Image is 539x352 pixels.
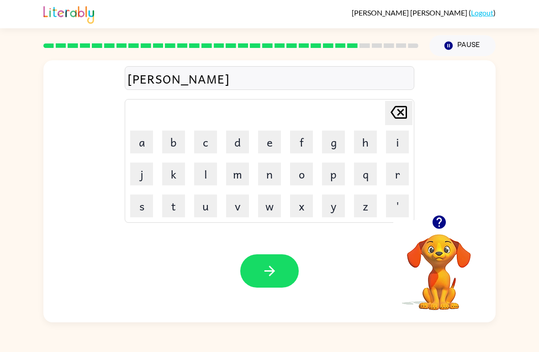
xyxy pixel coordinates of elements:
button: p [322,163,345,185]
button: i [386,131,409,153]
button: Pause [429,35,496,56]
button: e [258,131,281,153]
button: w [258,194,281,217]
button: m [226,163,249,185]
button: y [322,194,345,217]
button: g [322,131,345,153]
button: ' [386,194,409,217]
div: ( ) [352,8,496,17]
button: q [354,163,377,185]
button: b [162,131,185,153]
button: k [162,163,185,185]
button: t [162,194,185,217]
button: o [290,163,313,185]
div: [PERSON_NAME] [127,69,412,88]
button: h [354,131,377,153]
button: c [194,131,217,153]
button: l [194,163,217,185]
span: [PERSON_NAME] [PERSON_NAME] [352,8,469,17]
button: a [130,131,153,153]
button: n [258,163,281,185]
button: x [290,194,313,217]
button: d [226,131,249,153]
button: j [130,163,153,185]
video: Your browser must support playing .mp4 files to use Literably. Please try using another browser. [393,220,485,311]
button: u [194,194,217,217]
a: Logout [471,8,493,17]
button: f [290,131,313,153]
button: s [130,194,153,217]
button: v [226,194,249,217]
img: Literably [43,4,94,24]
button: z [354,194,377,217]
button: r [386,163,409,185]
